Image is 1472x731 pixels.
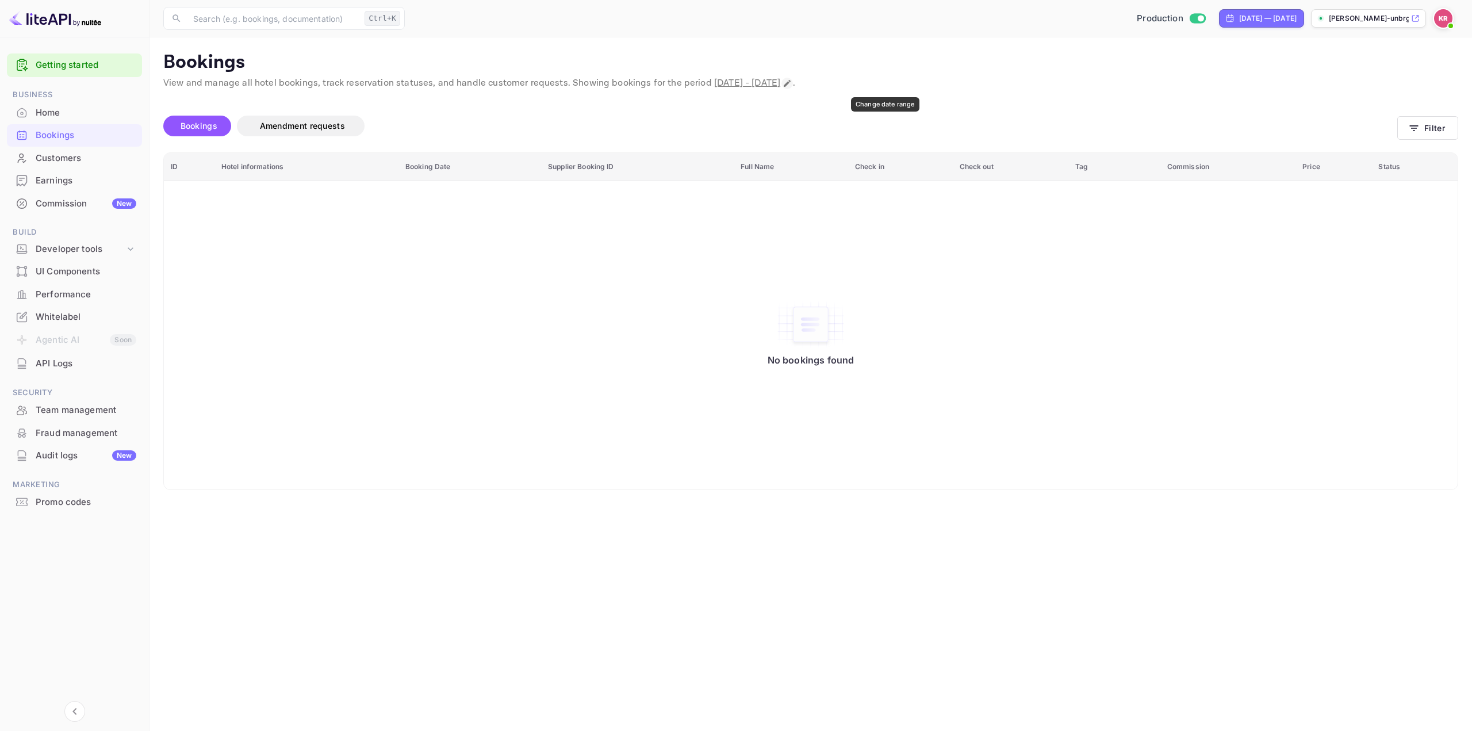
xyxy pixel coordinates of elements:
img: No bookings found [776,300,845,349]
p: Bookings [163,51,1458,74]
span: Bookings [181,121,217,131]
a: Team management [7,399,142,420]
a: API Logs [7,353,142,374]
a: Bookings [7,124,142,146]
div: [DATE] — [DATE] [1239,13,1297,24]
th: Supplier Booking ID [541,153,734,181]
div: Promo codes [7,491,142,514]
div: account-settings tabs [163,116,1397,136]
a: UI Components [7,261,142,282]
button: Filter [1397,116,1458,140]
a: Fraud management [7,422,142,443]
a: Customers [7,147,142,169]
th: ID [164,153,214,181]
a: CommissionNew [7,193,142,214]
div: Developer tools [36,243,125,256]
div: Home [36,106,136,120]
th: Commission [1160,153,1295,181]
span: Amendment requests [260,121,345,131]
div: Home [7,102,142,124]
th: Status [1371,153,1458,181]
div: Customers [36,152,136,165]
th: Hotel informations [214,153,398,181]
span: Business [7,89,142,101]
img: Kobus Roux [1434,9,1452,28]
div: Ctrl+K [365,11,400,26]
th: Tag [1068,153,1160,181]
div: Earnings [7,170,142,192]
a: Promo codes [7,491,142,512]
div: Commission [36,197,136,211]
div: Earnings [36,174,136,187]
th: Full Name [734,153,848,181]
span: Marketing [7,479,142,491]
div: API Logs [36,357,136,370]
div: Change date range [851,97,919,112]
div: New [112,450,136,461]
div: Bookings [7,124,142,147]
div: Fraud management [7,422,142,445]
div: Audit logsNew [7,445,142,467]
div: Team management [7,399,142,422]
a: Whitelabel [7,306,142,327]
div: Team management [36,404,136,417]
th: Check in [848,153,953,181]
div: Developer tools [7,239,142,259]
div: Getting started [7,53,142,77]
img: LiteAPI logo [9,9,101,28]
div: Audit logs [36,449,136,462]
span: Build [7,226,142,239]
span: Production [1137,12,1183,25]
span: [DATE] - [DATE] [714,77,780,89]
th: Price [1295,153,1371,181]
div: UI Components [36,265,136,278]
div: UI Components [7,261,142,283]
p: [PERSON_NAME]-unbrg.[PERSON_NAME]... [1329,13,1409,24]
a: Audit logsNew [7,445,142,466]
div: Whitelabel [36,311,136,324]
div: Whitelabel [7,306,142,328]
div: Switch to Sandbox mode [1132,12,1210,25]
table: booking table [164,153,1458,489]
a: Earnings [7,170,142,191]
th: Check out [953,153,1068,181]
a: Performance [7,284,142,305]
div: Bookings [36,129,136,142]
button: Change date range [781,78,793,89]
input: Search (e.g. bookings, documentation) [186,7,360,30]
div: API Logs [7,353,142,375]
div: Fraud management [36,427,136,440]
span: Security [7,386,142,399]
th: Booking Date [398,153,541,181]
div: Promo codes [36,496,136,509]
p: View and manage all hotel bookings, track reservation statuses, and handle customer requests. Sho... [163,76,1458,90]
div: New [112,198,136,209]
div: CommissionNew [7,193,142,215]
div: Performance [7,284,142,306]
div: Performance [36,288,136,301]
p: No bookings found [768,354,854,366]
a: Getting started [36,59,136,72]
div: Customers [7,147,142,170]
a: Home [7,102,142,123]
button: Collapse navigation [64,701,85,722]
